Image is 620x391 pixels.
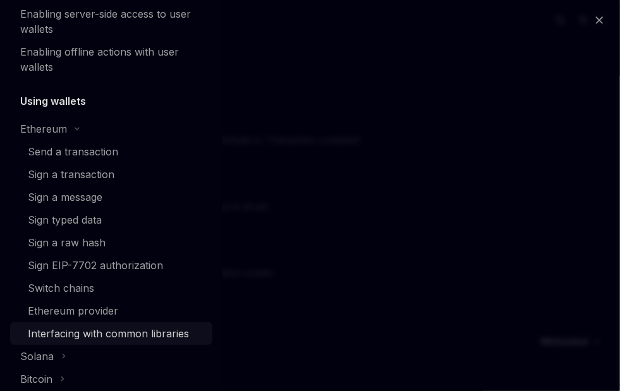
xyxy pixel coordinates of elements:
[10,208,212,231] a: Sign typed data
[20,93,86,109] h5: Using wallets
[10,231,212,254] a: Sign a raw hash
[28,212,102,227] div: Sign typed data
[10,254,212,277] a: Sign EIP-7702 authorization
[10,163,212,186] a: Sign a transaction
[20,349,54,364] div: Solana
[10,322,212,345] a: Interfacing with common libraries
[28,189,102,205] div: Sign a message
[28,326,189,341] div: Interfacing with common libraries
[28,167,114,182] div: Sign a transaction
[20,6,205,37] div: Enabling server-side access to user wallets
[28,144,118,159] div: Send a transaction
[10,140,212,163] a: Send a transaction
[20,121,67,136] div: Ethereum
[10,186,212,208] a: Sign a message
[28,280,94,296] div: Switch chains
[20,44,205,75] div: Enabling offline actions with user wallets
[10,3,212,40] a: Enabling server-side access to user wallets
[28,258,163,273] div: Sign EIP-7702 authorization
[10,299,212,322] a: Ethereum provider
[10,277,212,299] a: Switch chains
[20,371,52,387] div: Bitcoin
[28,235,106,250] div: Sign a raw hash
[10,40,212,78] a: Enabling offline actions with user wallets
[28,303,118,318] div: Ethereum provider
